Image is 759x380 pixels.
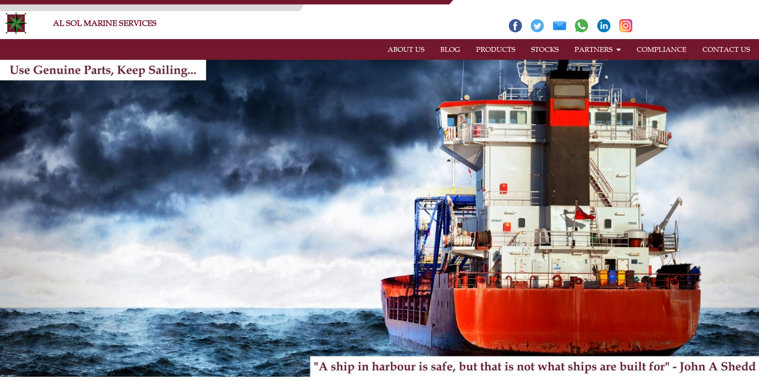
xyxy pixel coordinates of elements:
[432,40,468,59] a: BLOG
[567,40,629,59] a: PARTNERS
[523,40,567,59] a: STOCKS
[694,40,758,59] a: CONTACT US
[380,40,432,59] a: ABOUT US
[629,40,694,59] a: COMPLIANCE
[4,11,28,35] img: Alsolmarine-logo
[53,18,157,28] a: AL SOL MARINE SERVICES
[468,40,523,59] a: PRODUCTS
